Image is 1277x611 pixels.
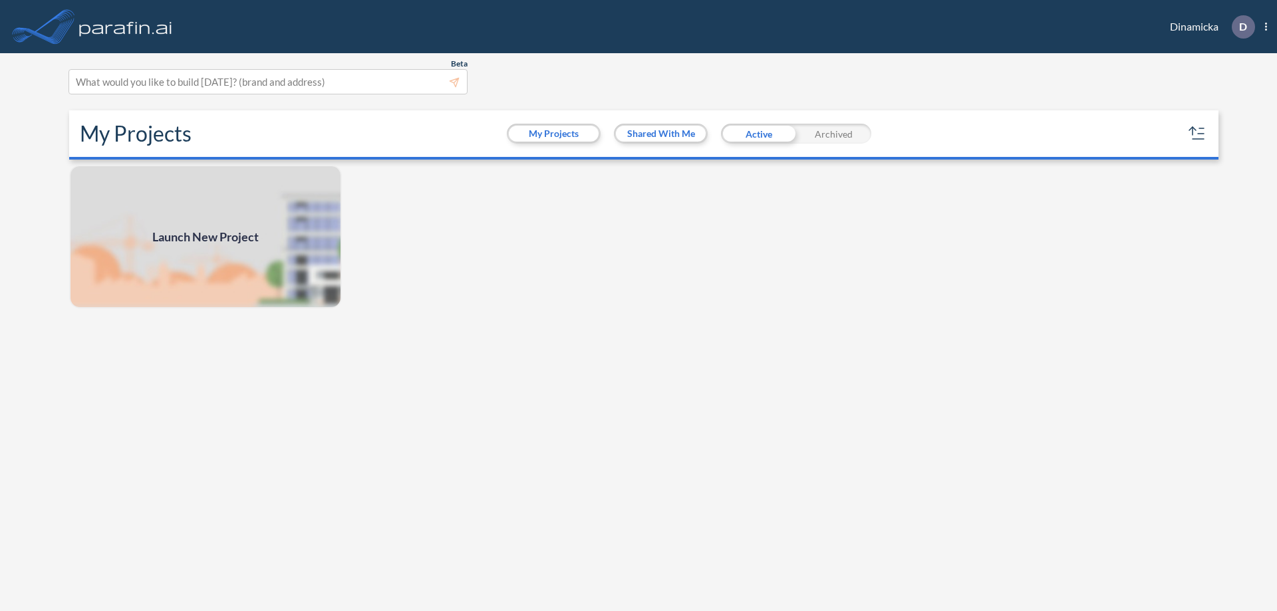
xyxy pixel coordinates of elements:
[451,59,468,69] span: Beta
[152,228,259,246] span: Launch New Project
[80,121,192,146] h2: My Projects
[509,126,599,142] button: My Projects
[616,126,706,142] button: Shared With Me
[796,124,871,144] div: Archived
[76,13,175,40] img: logo
[69,165,342,308] a: Launch New Project
[1187,123,1208,144] button: sort
[1239,21,1247,33] p: D
[69,165,342,308] img: add
[1150,15,1267,39] div: Dinamicka
[721,124,796,144] div: Active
